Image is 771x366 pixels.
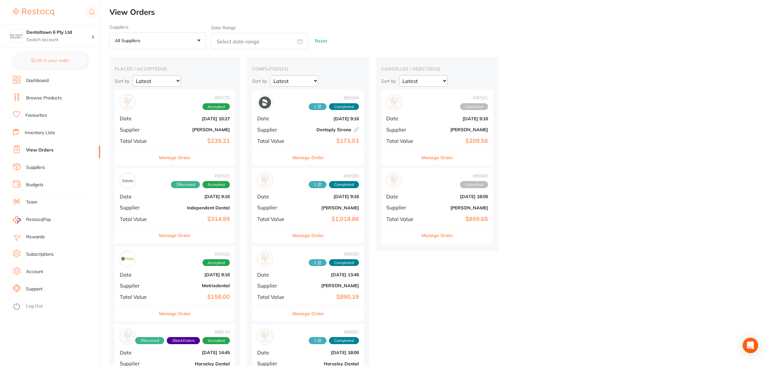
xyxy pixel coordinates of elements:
[259,96,271,109] img: Dentsply Sirona
[460,103,488,110] span: Cancelled
[309,337,326,344] span: Received
[159,150,191,165] button: Manage Order
[10,30,23,42] img: Dentaltown 6 Pty Ltd
[160,350,230,355] b: [DATE] 14:45
[257,127,289,133] span: Supplier
[120,216,155,222] span: Total Value
[329,103,359,110] span: Completed
[160,294,230,300] b: $158.00
[211,33,308,49] input: Select date range
[424,116,488,121] b: [DATE] 9:16
[115,168,235,243] div: Independent Dental#905932ReceivedAcceptedDate[DATE] 9:16SupplierIndependent DentalTotal Value$314...
[460,95,488,100] span: # 90591
[252,66,364,72] h2: completed ( 21 )
[171,181,200,188] span: Received
[309,103,326,110] span: Received
[115,90,235,165] div: Adam Dental#90725AcceptedDate[DATE] 10:27Supplier[PERSON_NAME]Total Value$239.21Manage Order
[309,259,326,266] span: Received
[121,175,134,187] img: Independent Dental
[135,329,230,334] span: # 88134
[26,147,53,153] a: View Orders
[309,173,359,178] span: # 90590
[424,216,488,223] b: $899.65
[120,205,155,210] span: Supplier
[26,95,62,101] a: Browse Products
[26,286,42,292] a: Support
[295,294,359,300] b: $890.19
[386,205,418,210] span: Supplier
[257,194,289,199] span: Date
[26,29,91,36] h4: Dentaltown 6 Pty Ltd
[115,246,235,322] div: Matrixdental#90592AcceptedDate[DATE] 9:16SupplierMatrixdentalTotal Value$158.00Manage Order
[257,283,289,288] span: Supplier
[295,283,359,288] b: [PERSON_NAME]
[309,252,359,257] span: # 90060
[257,216,289,222] span: Total Value
[26,303,43,309] a: Log Out
[13,301,98,312] button: Log Out
[159,228,191,243] button: Manage Order
[424,194,488,199] b: [DATE] 18:06
[120,138,155,144] span: Total Value
[292,228,324,243] button: Manage Order
[252,78,267,84] p: Sort by
[292,150,324,165] button: Manage Order
[120,127,155,133] span: Supplier
[109,24,206,30] label: Suppliers
[460,181,488,188] span: Cancelled
[421,228,453,243] button: Manage Order
[120,350,155,355] span: Date
[257,205,289,210] span: Supplier
[295,138,359,144] b: $171.03
[13,216,21,224] img: RestocqPay
[257,294,289,300] span: Total Value
[309,95,359,100] span: # 90594
[26,182,43,188] a: Budgets
[211,25,236,30] label: Date Range
[386,138,418,144] span: Total Value
[386,216,418,222] span: Total Value
[120,115,155,121] span: Date
[121,253,134,265] img: Matrixdental
[202,252,230,257] span: # 90592
[120,283,155,288] span: Supplier
[26,78,49,84] a: Dashboard
[460,173,488,178] span: # 89880
[160,216,230,223] b: $314.99
[26,164,45,171] a: Suppliers
[329,337,359,344] span: Completed
[386,127,418,133] span: Supplier
[160,194,230,199] b: [DATE] 9:16
[13,5,54,20] a: Restocq Logo
[120,294,155,300] span: Total Value
[202,103,230,110] span: Accepted
[259,253,271,265] img: Henry Schein Halas
[171,173,230,178] span: # 90593
[202,95,230,100] span: # 90725
[121,96,134,109] img: Adam Dental
[257,138,289,144] span: Total Value
[202,259,230,266] span: Accepted
[13,53,87,68] button: $0.00 in your order
[386,115,418,121] span: Date
[295,350,359,355] b: [DATE] 18:06
[25,130,55,136] a: Inventory Lists
[109,32,206,50] button: All suppliers
[26,234,45,240] a: Rewards
[257,272,289,278] span: Date
[295,272,359,277] b: [DATE] 13:46
[386,194,418,199] span: Date
[424,138,488,144] b: $208.56
[115,66,235,72] h2: placed / accepted ( 5 )
[295,194,359,199] b: [DATE] 9:16
[259,175,271,187] img: Henry Schein Halas
[160,272,230,277] b: [DATE] 9:16
[257,350,289,355] span: Date
[121,331,134,343] img: Horseley Dental
[135,337,164,344] span: Received
[160,283,230,288] b: Matrixdental
[309,329,359,334] span: # 89882
[295,127,359,132] b: Dentsply Sirona
[424,127,488,132] b: [PERSON_NAME]
[25,112,47,119] a: Favourites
